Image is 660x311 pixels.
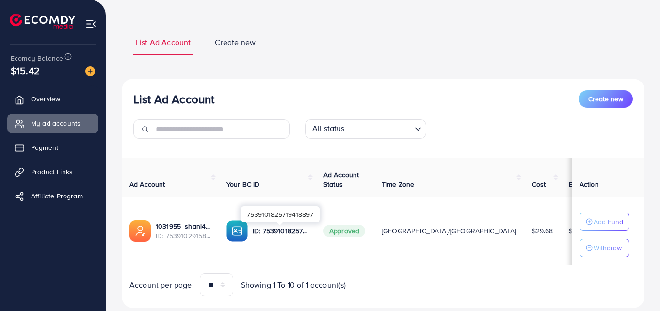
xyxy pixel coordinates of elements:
span: Approved [323,225,365,237]
input: Search for option [348,121,411,136]
span: All status [310,121,347,136]
div: 7539101825719418897 [241,206,320,222]
span: Product Links [31,167,73,177]
a: Affiliate Program [7,186,98,206]
span: Time Zone [382,180,414,189]
span: Overview [31,94,60,104]
span: Create new [588,94,623,104]
button: Withdraw [580,239,629,257]
span: $15.42 [11,64,40,78]
span: Account per page [129,279,192,291]
span: Ad Account [129,180,165,189]
span: Action [580,180,599,189]
img: ic-ba-acc.ded83a64.svg [226,220,248,242]
a: 1031955_shani4578002_1755334217240 [156,221,211,231]
span: Payment [31,143,58,152]
span: List Ad Account [136,37,191,48]
div: <span class='underline'>1031955_shani4578002_1755334217240</span></br>7539102915869425665 [156,221,211,241]
a: Product Links [7,162,98,181]
span: Showing 1 To 10 of 1 account(s) [241,279,346,291]
button: Create new [579,90,633,108]
iframe: Chat [619,267,653,304]
p: Add Fund [594,216,623,228]
img: menu [85,18,97,30]
a: Overview [7,89,98,109]
a: Payment [7,138,98,157]
span: ID: 7539102915869425665 [156,231,211,241]
h3: List Ad Account [133,92,214,106]
span: Ecomdy Balance [11,53,63,63]
p: ID: 7539101825719418897 [253,225,308,237]
p: Withdraw [594,242,622,254]
span: [GEOGRAPHIC_DATA]/[GEOGRAPHIC_DATA] [382,226,516,236]
img: image [85,66,95,76]
img: logo [10,14,75,29]
a: My ad accounts [7,114,98,133]
div: Search for option [305,119,426,139]
button: Add Fund [580,213,629,231]
span: Create new [215,37,256,48]
span: $29.68 [532,226,553,236]
span: Your BC ID [226,180,260,189]
span: Affiliate Program [31,191,83,201]
span: Cost [532,180,546,189]
span: My ad accounts [31,118,80,128]
img: ic-ads-acc.e4c84228.svg [129,220,151,242]
span: Ad Account Status [323,170,359,189]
